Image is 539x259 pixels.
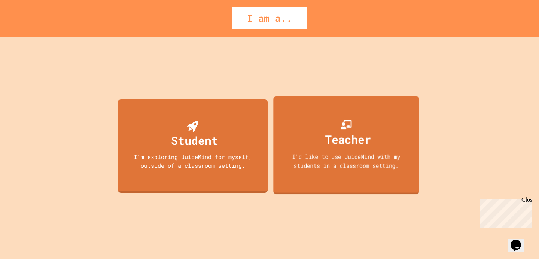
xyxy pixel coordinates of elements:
[477,196,532,228] iframe: chat widget
[3,3,52,48] div: Chat with us now!Close
[232,7,307,29] div: I am a..
[325,131,371,148] div: Teacher
[508,229,532,252] iframe: chat widget
[125,153,260,170] div: I'm exploring JuiceMind for myself, outside of a classroom setting.
[171,132,218,149] div: Student
[281,152,412,170] div: I'd like to use JuiceMind with my students in a classroom setting.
